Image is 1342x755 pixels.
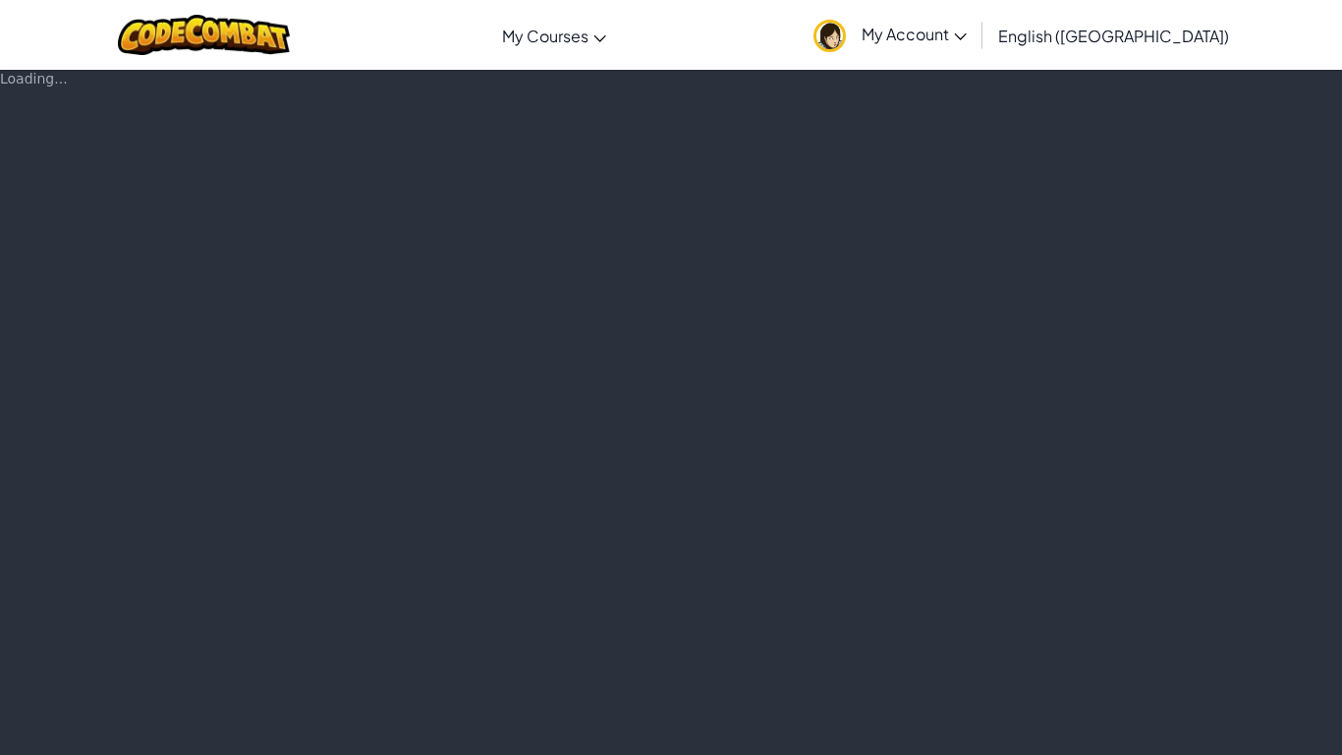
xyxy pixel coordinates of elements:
[492,9,616,62] a: My Courses
[862,24,967,44] span: My Account
[813,20,846,52] img: avatar
[502,26,588,46] span: My Courses
[118,15,290,55] img: CodeCombat logo
[988,9,1239,62] a: English ([GEOGRAPHIC_DATA])
[804,4,977,66] a: My Account
[998,26,1229,46] span: English ([GEOGRAPHIC_DATA])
